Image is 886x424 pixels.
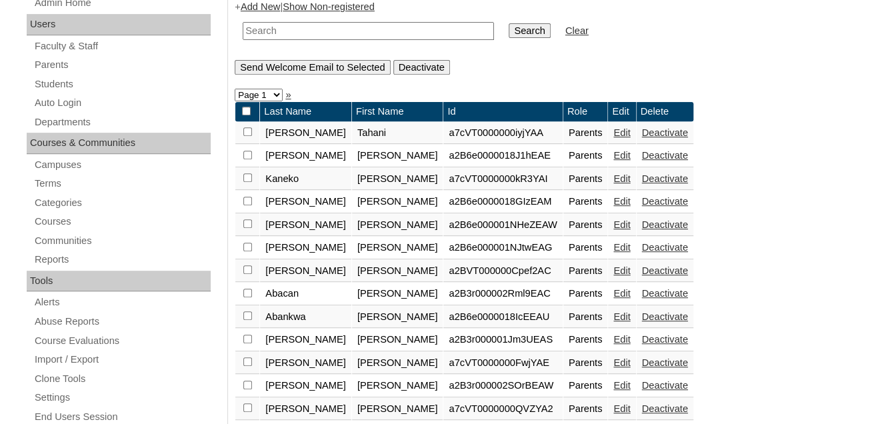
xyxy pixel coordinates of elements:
[563,306,608,329] td: Parents
[613,173,630,184] a: Edit
[563,260,608,283] td: Parents
[613,265,630,276] a: Edit
[443,237,562,259] td: a2B6e000001NJtwEAG
[613,357,630,368] a: Edit
[260,283,351,305] td: Abacan
[563,102,608,121] td: Role
[260,191,351,213] td: [PERSON_NAME]
[443,214,562,237] td: a2B6e000001NHeZEAW
[565,25,589,36] a: Clear
[33,294,211,311] a: Alerts
[352,375,443,397] td: [PERSON_NAME]
[260,398,351,421] td: [PERSON_NAME]
[613,196,630,207] a: Edit
[393,60,450,75] input: Deactivate
[283,1,375,12] a: Show Non-registered
[443,283,562,305] td: a2B3r000002Rml9EAC
[563,375,608,397] td: Parents
[443,168,562,191] td: a7cVT0000000kR3YAI
[642,403,688,414] a: Deactivate
[613,127,630,138] a: Edit
[563,329,608,351] td: Parents
[613,219,630,230] a: Edit
[33,195,211,211] a: Categories
[642,150,688,161] a: Deactivate
[260,145,351,167] td: [PERSON_NAME]
[260,306,351,329] td: Abankwa
[285,89,291,100] a: »
[613,311,630,322] a: Edit
[613,288,630,299] a: Edit
[33,175,211,192] a: Terms
[33,389,211,406] a: Settings
[352,102,443,121] td: First Name
[443,352,562,375] td: a7cVT0000000FwjYAE
[642,265,688,276] a: Deactivate
[563,214,608,237] td: Parents
[563,191,608,213] td: Parents
[260,352,351,375] td: [PERSON_NAME]
[27,271,211,292] div: Tools
[33,351,211,368] a: Import / Export
[260,168,351,191] td: Kaneko
[260,260,351,283] td: [PERSON_NAME]
[33,114,211,131] a: Departments
[642,196,688,207] a: Deactivate
[260,214,351,237] td: [PERSON_NAME]
[563,122,608,145] td: Parents
[352,122,443,145] td: Tahani
[443,122,562,145] td: a7cVT0000000iyjYAA
[33,233,211,249] a: Communities
[33,57,211,73] a: Parents
[33,371,211,387] a: Clone Tools
[443,375,562,397] td: a2B3r000002SOrBEAW
[563,237,608,259] td: Parents
[241,1,280,12] a: Add New
[352,191,443,213] td: [PERSON_NAME]
[642,334,688,345] a: Deactivate
[642,288,688,299] a: Deactivate
[235,60,390,75] input: Send Welcome Email to Selected
[260,102,351,121] td: Last Name
[352,237,443,259] td: [PERSON_NAME]
[443,260,562,283] td: a2BVT000000Cpef2AC
[613,403,630,414] a: Edit
[443,329,562,351] td: a2B3r000001Jm3UEAS
[352,214,443,237] td: [PERSON_NAME]
[243,22,494,40] input: Search
[33,95,211,111] a: Auto Login
[352,260,443,283] td: [PERSON_NAME]
[563,398,608,421] td: Parents
[642,219,688,230] a: Deactivate
[642,127,688,138] a: Deactivate
[352,168,443,191] td: [PERSON_NAME]
[642,357,688,368] a: Deactivate
[260,329,351,351] td: [PERSON_NAME]
[33,333,211,349] a: Course Evaluations
[443,398,562,421] td: a7cVT0000000QVZYA2
[613,242,630,253] a: Edit
[613,150,630,161] a: Edit
[642,380,688,391] a: Deactivate
[33,313,211,330] a: Abuse Reports
[642,311,688,322] a: Deactivate
[563,145,608,167] td: Parents
[33,76,211,93] a: Students
[642,242,688,253] a: Deactivate
[352,283,443,305] td: [PERSON_NAME]
[352,329,443,351] td: [PERSON_NAME]
[563,283,608,305] td: Parents
[613,334,630,345] a: Edit
[443,191,562,213] td: a2B6e0000018GIzEAM
[352,398,443,421] td: [PERSON_NAME]
[443,306,562,329] td: a2B6e0000018IcEEAU
[443,145,562,167] td: a2B6e0000018J1hEAE
[27,133,211,154] div: Courses & Communities
[443,102,562,121] td: Id
[352,145,443,167] td: [PERSON_NAME]
[33,157,211,173] a: Campuses
[637,102,693,121] td: Delete
[509,23,550,38] input: Search
[260,122,351,145] td: [PERSON_NAME]
[352,306,443,329] td: [PERSON_NAME]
